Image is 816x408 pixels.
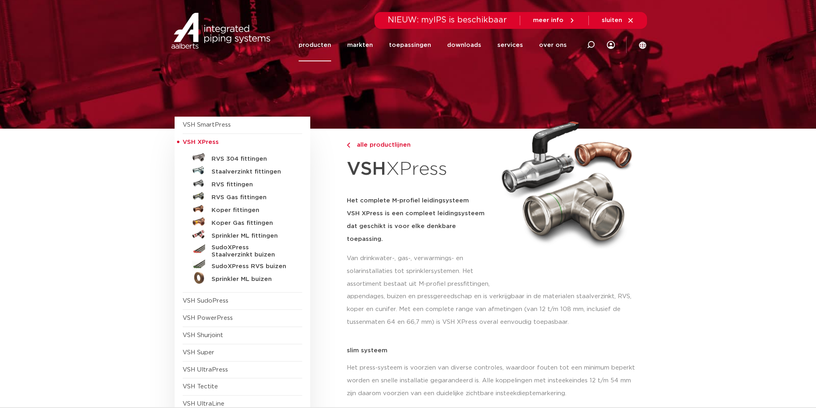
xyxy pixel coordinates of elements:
h5: Sprinkler ML buizen [212,276,291,283]
a: VSH PowerPress [183,315,233,321]
strong: VSH [347,160,386,178]
a: SudoXPress RVS buizen [183,259,302,271]
nav: Menu [299,29,567,61]
a: RVS fittingen [183,177,302,190]
h1: XPress [347,154,492,185]
a: RVS Gas fittingen [183,190,302,202]
a: VSH Shurjoint [183,332,223,338]
h5: SudoXPress RVS buizen [212,263,291,270]
a: VSH Super [183,349,214,355]
a: VSH UltraLine [183,401,224,407]
a: alle productlijnen [347,140,492,150]
h5: RVS 304 fittingen [212,156,291,163]
h5: Koper fittingen [212,207,291,214]
a: RVS 304 fittingen [183,151,302,164]
a: meer info [533,17,576,24]
a: Sprinkler ML fittingen [183,228,302,241]
h5: SudoXPress Staalverzinkt buizen [212,244,291,259]
a: toepassingen [389,29,431,61]
a: Sprinkler ML buizen [183,271,302,284]
a: VSH UltraPress [183,367,228,373]
span: VSH XPress [183,139,219,145]
a: over ons [539,29,567,61]
p: slim systeem [347,347,642,353]
h5: RVS fittingen [212,181,291,188]
a: Koper fittingen [183,202,302,215]
img: chevron-right.svg [347,143,350,148]
a: VSH Tectite [183,384,218,390]
a: producten [299,29,331,61]
p: Het press-systeem is voorzien van diverse controles, waardoor fouten tot een minimum beperkt word... [347,362,642,400]
span: alle productlijnen [352,142,411,148]
a: markten [347,29,373,61]
h5: Staalverzinkt fittingen [212,168,291,176]
h5: Het complete M-profiel leidingsysteem VSH XPress is een compleet leidingsysteem dat geschikt is v... [347,194,492,246]
h5: RVS Gas fittingen [212,194,291,201]
a: SudoXPress Staalverzinkt buizen [183,241,302,259]
a: VSH SmartPress [183,122,231,128]
a: Staalverzinkt fittingen [183,164,302,177]
p: Van drinkwater-, gas-, verwarmings- en solarinstallaties tot sprinklersystemen. Het assortiment b... [347,252,492,291]
span: sluiten [602,17,622,23]
p: appendages, buizen en pressgereedschap en is verkrijgbaar in de materialen staalverzinkt, RVS, ko... [347,290,642,329]
a: sluiten [602,17,634,24]
h5: Koper Gas fittingen [212,220,291,227]
div: my IPS [607,29,615,61]
a: VSH SudoPress [183,298,228,304]
span: NIEUW: myIPS is beschikbaar [388,16,507,24]
a: services [497,29,523,61]
span: meer info [533,17,564,23]
a: downloads [447,29,481,61]
a: Koper Gas fittingen [183,215,302,228]
h5: Sprinkler ML fittingen [212,232,291,240]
